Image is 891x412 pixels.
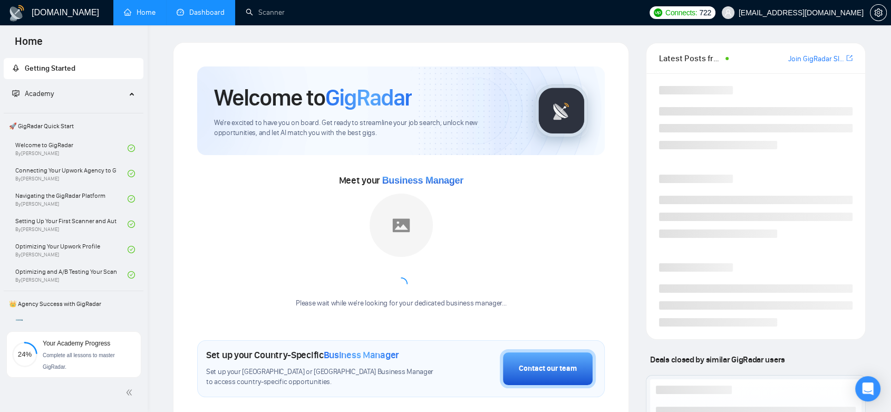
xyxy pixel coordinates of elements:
[15,213,128,236] a: Setting Up Your First Scanner and Auto-BidderBy[PERSON_NAME]
[177,8,225,17] a: dashboardDashboard
[12,89,54,98] span: Academy
[15,187,128,210] a: Navigating the GigRadar PlatformBy[PERSON_NAME]
[15,238,128,261] a: Optimizing Your Upwork ProfileBy[PERSON_NAME]
[8,5,25,22] img: logo
[128,145,135,152] span: check-circle
[665,7,697,18] span: Connects:
[339,175,463,186] span: Meet your
[12,351,37,358] span: 24%
[395,277,408,290] span: loading
[289,299,512,309] div: Please wait while we're looking for your dedicated business manager...
[15,162,128,185] a: Connecting Your Upwork Agency to GigRadarBy[PERSON_NAME]
[788,53,844,65] a: Join GigRadar Slack Community
[4,58,143,79] li: Getting Started
[6,34,51,56] span: Home
[12,64,20,72] span: rocket
[128,271,135,279] span: check-circle
[325,83,412,112] span: GigRadar
[870,4,887,21] button: setting
[646,350,789,369] span: Deals closed by similar GigRadar users
[500,349,596,388] button: Contact our team
[370,194,433,257] img: placeholder.png
[25,89,54,98] span: Academy
[535,84,588,137] img: gigradar-logo.png
[206,349,399,361] h1: Set up your Country-Specific
[846,54,853,62] span: export
[846,53,853,63] a: export
[15,263,128,286] a: Optimizing and A/B Testing Your Scanner for Better ResultsBy[PERSON_NAME]
[5,293,142,314] span: 👑 Agency Success with GigRadar
[699,7,711,18] span: 722
[382,175,463,186] span: Business Manager
[25,64,75,73] span: Getting Started
[128,195,135,203] span: check-circle
[654,8,662,17] img: upwork-logo.png
[124,8,156,17] a: homeHome
[128,170,135,177] span: check-circle
[128,221,135,228] span: check-circle
[43,340,110,347] span: Your Academy Progress
[12,90,20,97] span: fund-projection-screen
[246,8,285,17] a: searchScanner
[125,387,136,398] span: double-left
[15,314,128,338] a: 1️⃣ Start Here
[324,349,399,361] span: Business Manager
[43,352,115,370] span: Complete all lessons to master GigRadar.
[128,246,135,253] span: check-circle
[870,8,887,17] a: setting
[519,363,577,375] div: Contact our team
[5,116,142,137] span: 🚀 GigRadar Quick Start
[214,83,412,112] h1: Welcome to
[206,367,440,387] span: Set up your [GEOGRAPHIC_DATA] or [GEOGRAPHIC_DATA] Business Manager to access country-specific op...
[724,9,732,16] span: user
[659,52,722,65] span: Latest Posts from the GigRadar Community
[15,137,128,160] a: Welcome to GigRadarBy[PERSON_NAME]
[214,118,518,138] span: We're excited to have you on board. Get ready to streamline your job search, unlock new opportuni...
[855,376,880,401] div: Open Intercom Messenger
